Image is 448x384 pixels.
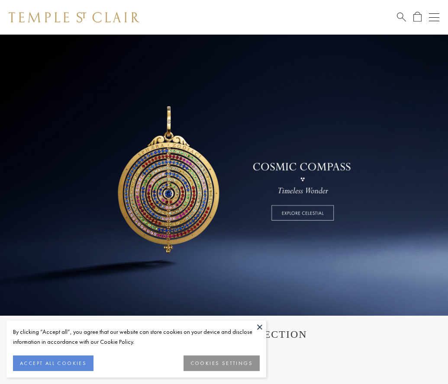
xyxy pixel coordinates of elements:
a: Open Shopping Bag [413,12,422,22]
button: COOKIES SETTINGS [184,355,260,371]
img: Temple St. Clair [9,12,139,22]
button: Open navigation [429,12,439,22]
div: By clicking “Accept all”, you agree that our website can store cookies on your device and disclos... [13,327,260,347]
button: ACCEPT ALL COOKIES [13,355,93,371]
a: Search [397,12,406,22]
